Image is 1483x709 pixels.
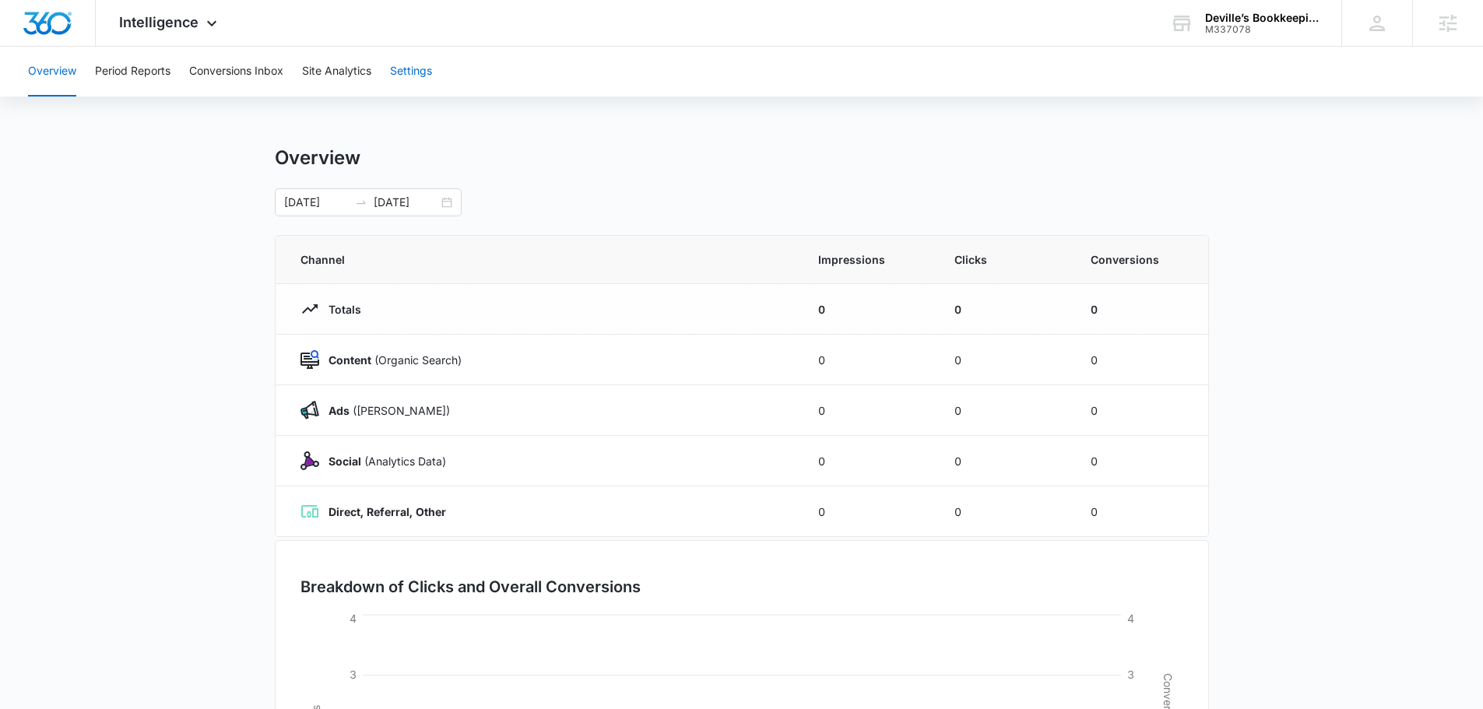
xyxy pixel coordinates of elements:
span: Conversions [1091,251,1183,268]
button: Settings [390,47,432,97]
span: Impressions [818,251,917,268]
td: 0 [799,335,936,385]
span: Channel [300,251,781,268]
td: 0 [1072,385,1208,436]
p: (Analytics Data) [319,453,446,469]
td: 0 [799,486,936,537]
td: 0 [799,284,936,335]
span: Intelligence [119,14,199,30]
p: ([PERSON_NAME]) [319,402,450,419]
div: account id [1205,24,1319,35]
img: Content [300,350,319,369]
tspan: 4 [1127,612,1134,625]
strong: Social [329,455,361,468]
div: account name [1205,12,1319,24]
tspan: 3 [1127,668,1134,681]
img: Ads [300,401,319,419]
tspan: 4 [350,612,357,625]
button: Site Analytics [302,47,371,97]
strong: Direct, Referral, Other [329,505,446,518]
button: Conversions Inbox [189,47,283,97]
td: 0 [1072,335,1208,385]
td: 0 [1072,284,1208,335]
td: 0 [1072,486,1208,537]
button: Overview [28,47,76,97]
span: to [355,196,367,209]
td: 0 [936,486,1072,537]
td: 0 [936,436,1072,486]
td: 0 [799,436,936,486]
td: 0 [799,385,936,436]
tspan: 3 [350,668,357,681]
strong: Ads [329,404,350,417]
img: Social [300,451,319,470]
h3: Breakdown of Clicks and Overall Conversions [300,575,641,598]
input: End date [374,194,438,211]
span: swap-right [355,196,367,209]
h1: Overview [275,146,360,170]
p: Totals [319,301,361,318]
td: 0 [1072,436,1208,486]
p: (Organic Search) [319,352,462,368]
td: 0 [936,335,1072,385]
td: 0 [936,385,1072,436]
strong: Content [329,353,371,367]
input: Start date [284,194,349,211]
td: 0 [936,284,1072,335]
span: Clicks [954,251,1053,268]
button: Period Reports [95,47,170,97]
